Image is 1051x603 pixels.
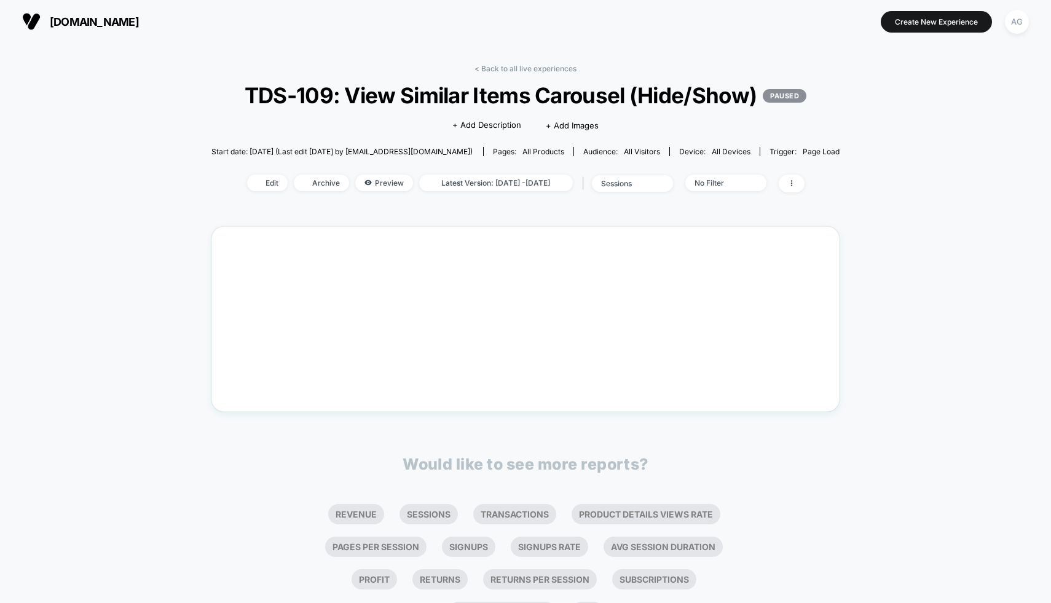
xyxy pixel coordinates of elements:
[669,147,760,156] span: Device:
[22,12,41,31] img: Visually logo
[50,15,139,28] span: [DOMAIN_NAME]
[211,147,473,156] span: Start date: [DATE] (Last edit [DATE] by [EMAIL_ADDRESS][DOMAIN_NAME])
[881,11,992,33] button: Create New Experience
[403,455,648,473] p: Would like to see more reports?
[546,120,599,130] span: + Add Images
[579,175,592,192] span: |
[763,89,806,103] p: PAUSED
[612,569,696,589] li: Subscriptions
[355,175,413,191] span: Preview
[712,147,750,156] span: all devices
[294,175,349,191] span: Archive
[412,569,468,589] li: Returns
[400,504,458,524] li: Sessions
[624,147,660,156] span: All Visitors
[604,537,723,557] li: Avg Session Duration
[770,147,840,156] div: Trigger:
[522,147,564,156] span: all products
[18,12,143,31] button: [DOMAIN_NAME]
[328,504,384,524] li: Revenue
[325,537,427,557] li: Pages Per Session
[419,175,573,191] span: Latest Version: [DATE] - [DATE]
[493,147,564,156] div: Pages:
[572,504,720,524] li: Product Details Views Rate
[1001,9,1033,34] button: AG
[442,537,495,557] li: Signups
[583,147,660,156] div: Audience:
[1005,10,1029,34] div: AG
[247,175,288,191] span: Edit
[473,504,556,524] li: Transactions
[483,569,597,589] li: Returns Per Session
[511,537,588,557] li: Signups Rate
[601,179,650,188] div: sessions
[474,64,577,73] a: < Back to all live experiences
[352,569,397,589] li: Profit
[803,147,840,156] span: Page Load
[452,119,521,132] span: + Add Description
[243,82,808,108] span: TDS-109: View Similar Items Carousel (Hide/Show)
[695,178,744,187] div: No Filter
